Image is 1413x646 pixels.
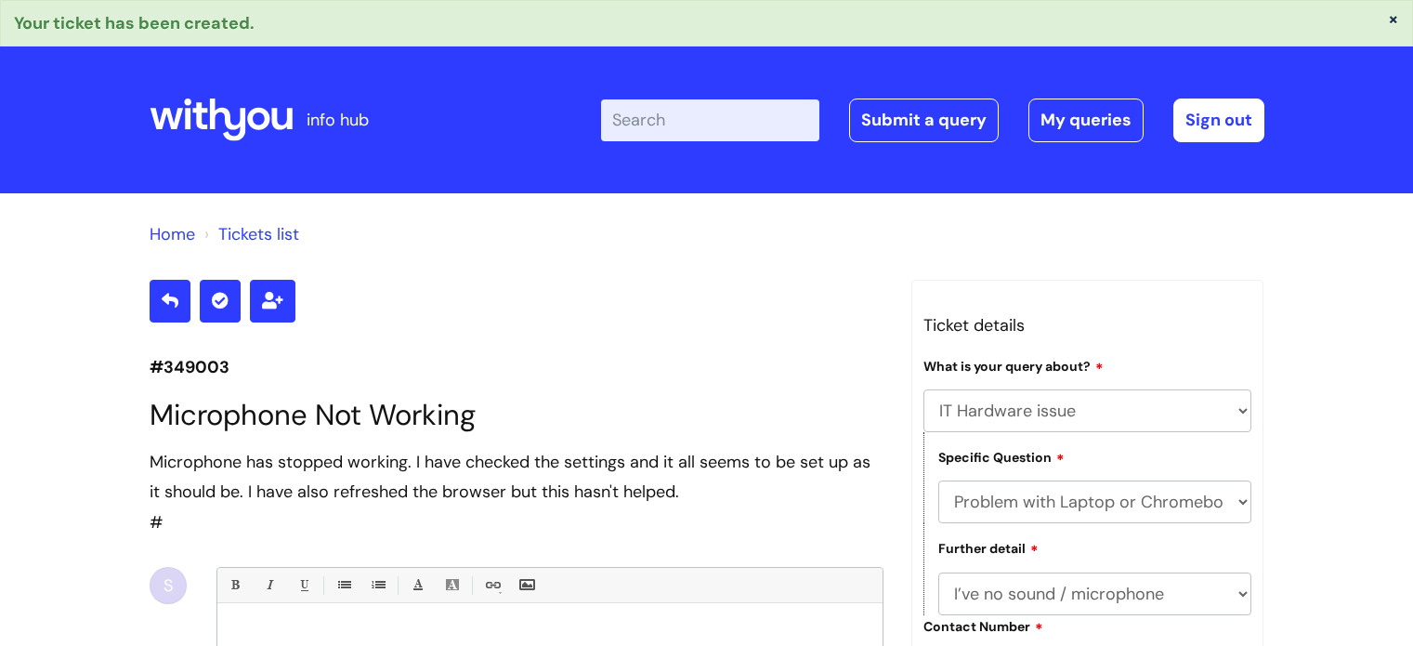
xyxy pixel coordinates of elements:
a: Submit a query [849,99,999,141]
div: # [150,447,883,537]
a: Bold (Ctrl-B) [223,573,246,597]
div: | - [601,99,1264,141]
button: × [1388,10,1399,27]
h1: Microphone Not Working [150,398,883,432]
a: Tickets list [218,223,299,245]
label: What is your query about? [923,356,1104,375]
li: Solution home [150,219,195,249]
label: Specific Question [938,447,1065,466]
a: Back Color [440,573,464,597]
a: Font Color [406,573,429,597]
a: Italic (Ctrl-I) [257,573,281,597]
label: Contact Number [923,616,1043,635]
input: Search [601,99,819,140]
a: Sign out [1173,99,1264,141]
a: 1. Ordered List (Ctrl-Shift-8) [366,573,389,597]
a: Underline(Ctrl-U) [292,573,315,597]
a: My queries [1028,99,1144,141]
a: Insert Image... [515,573,538,597]
p: info hub [307,105,369,135]
div: S [150,567,187,604]
h3: Ticket details [923,310,1252,340]
p: #349003 [150,352,883,382]
div: Microphone has stopped working. I have checked the settings and it all seems to be set up as it s... [150,447,883,508]
a: • Unordered List (Ctrl-Shift-7) [332,573,355,597]
a: Home [150,223,195,245]
li: Tickets list [200,219,299,249]
label: Further detail [938,538,1039,557]
a: Link [480,573,504,597]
